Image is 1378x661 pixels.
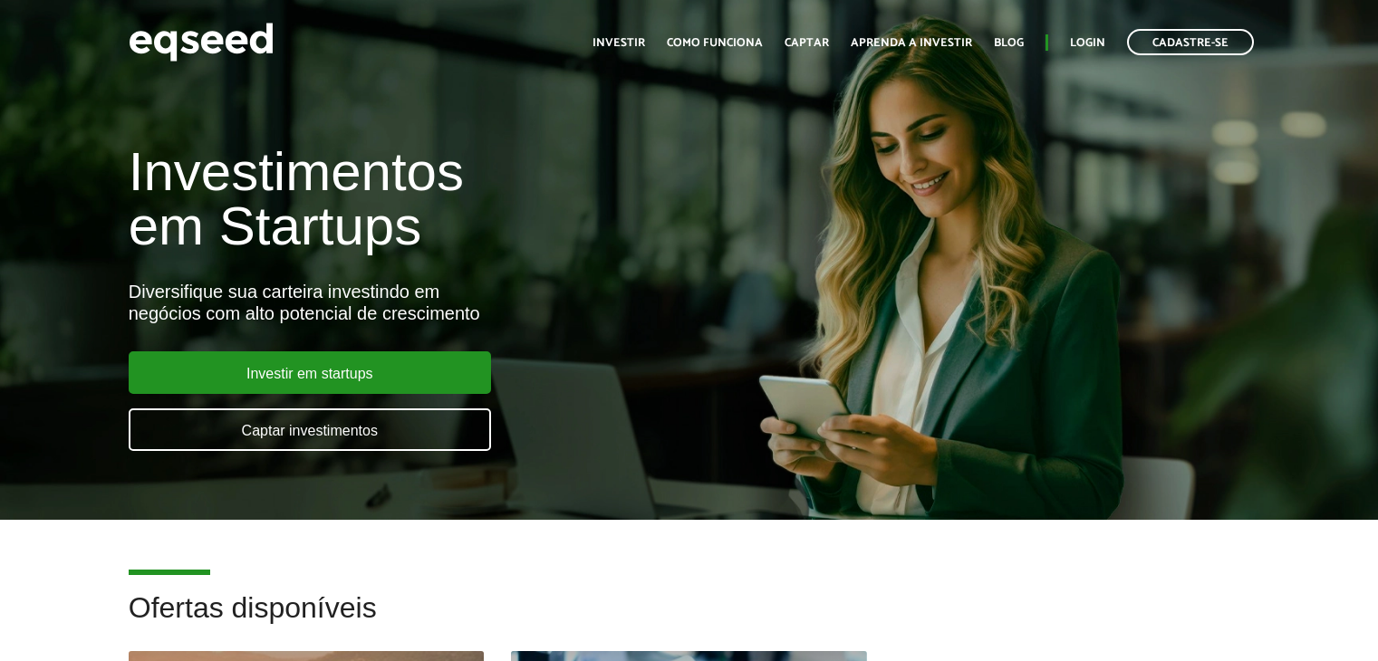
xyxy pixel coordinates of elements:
[667,37,763,49] a: Como funciona
[129,592,1250,651] h2: Ofertas disponíveis
[129,408,491,451] a: Captar investimentos
[129,351,491,394] a: Investir em startups
[994,37,1024,49] a: Blog
[129,145,791,254] h1: Investimentos em Startups
[851,37,972,49] a: Aprenda a investir
[593,37,645,49] a: Investir
[1127,29,1254,55] a: Cadastre-se
[129,18,274,66] img: EqSeed
[129,281,791,324] div: Diversifique sua carteira investindo em negócios com alto potencial de crescimento
[1070,37,1105,49] a: Login
[785,37,829,49] a: Captar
